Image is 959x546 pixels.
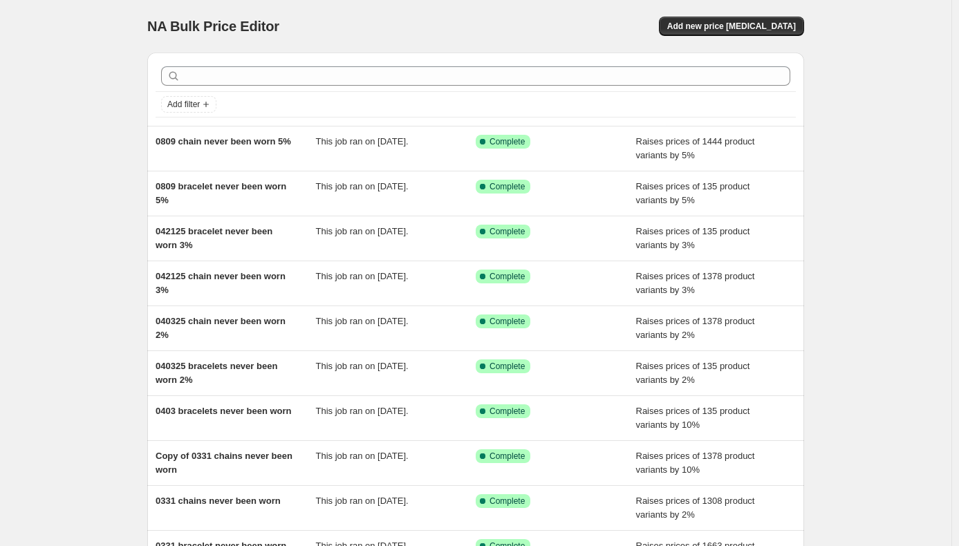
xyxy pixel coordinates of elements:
span: Complete [490,181,525,192]
span: Add filter [167,99,200,110]
span: Add new price [MEDICAL_DATA] [667,21,796,32]
span: This job ran on [DATE]. [316,181,409,191]
span: Complete [490,496,525,507]
span: Complete [490,136,525,147]
span: This job ran on [DATE]. [316,316,409,326]
span: This job ran on [DATE]. [316,496,409,506]
span: This job ran on [DATE]. [316,361,409,371]
span: This job ran on [DATE]. [316,451,409,461]
span: Complete [490,226,525,237]
span: Complete [490,451,525,462]
span: Raises prices of 1378 product variants by 3% [636,271,755,295]
span: Raises prices of 1308 product variants by 2% [636,496,755,520]
span: Raises prices of 135 product variants by 3% [636,226,750,250]
span: Raises prices of 135 product variants by 5% [636,181,750,205]
span: Raises prices of 135 product variants by 10% [636,406,750,430]
span: Raises prices of 135 product variants by 2% [636,361,750,385]
span: 0403 bracelets never been worn [156,406,292,416]
span: This job ran on [DATE]. [316,406,409,416]
span: 040325 bracelets never been worn 2% [156,361,277,385]
button: Add filter [161,96,216,113]
span: This job ran on [DATE]. [316,271,409,281]
span: 0809 chain never been worn 5% [156,136,291,147]
span: This job ran on [DATE]. [316,136,409,147]
span: Complete [490,271,525,282]
span: Raises prices of 1378 product variants by 2% [636,316,755,340]
span: Complete [490,406,525,417]
span: NA Bulk Price Editor [147,19,279,34]
span: 0331 chains never been worn [156,496,281,506]
span: Raises prices of 1378 product variants by 10% [636,451,755,475]
span: Complete [490,316,525,327]
span: 0809 bracelet never been worn 5% [156,181,286,205]
span: Copy of 0331 chains never been worn [156,451,292,475]
button: Add new price [MEDICAL_DATA] [659,17,804,36]
span: 042125 bracelet never been worn 3% [156,226,272,250]
span: This job ran on [DATE]. [316,226,409,236]
span: Raises prices of 1444 product variants by 5% [636,136,755,160]
span: 042125 chain never been worn 3% [156,271,286,295]
span: Complete [490,361,525,372]
span: 040325 chain never been worn 2% [156,316,286,340]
